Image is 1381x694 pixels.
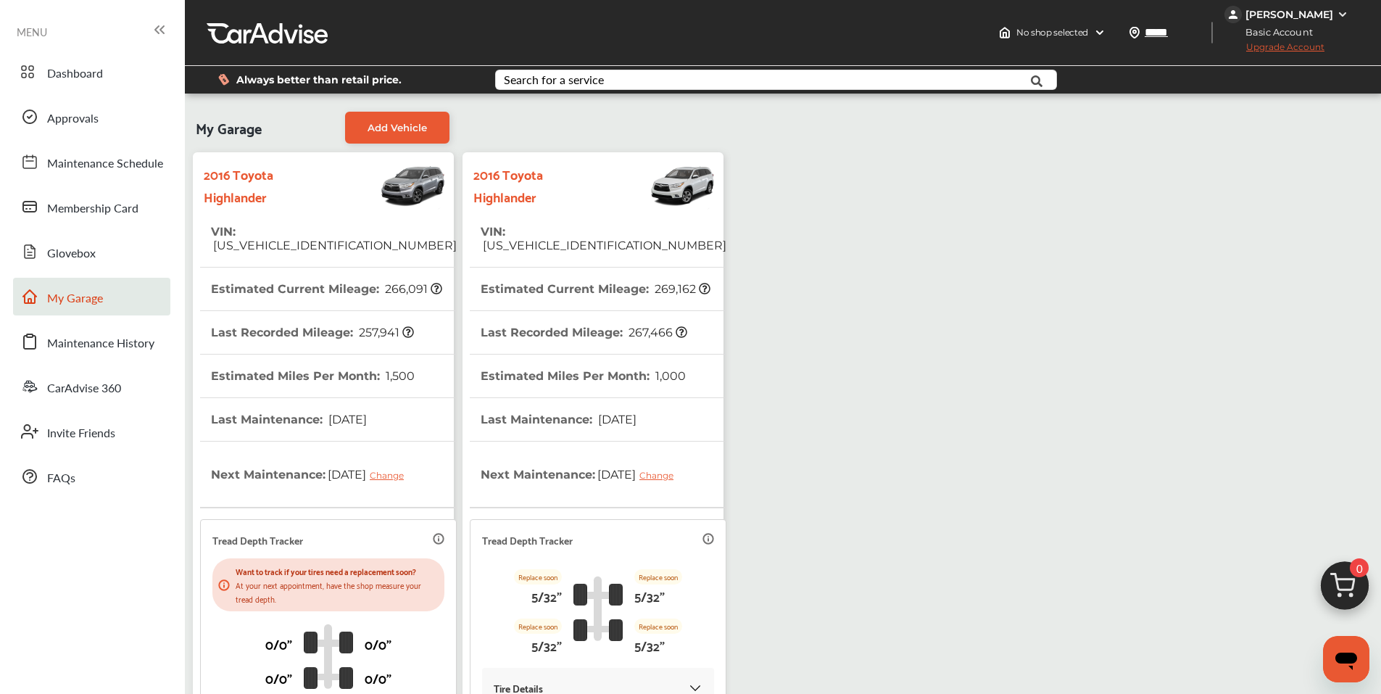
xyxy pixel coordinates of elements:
[481,239,726,252] span: [US_VEHICLE_IDENTIFICATION_NUMBER]
[326,413,367,426] span: [DATE]
[999,27,1011,38] img: header-home-logo.8d720a4f.svg
[47,469,75,488] span: FAQs
[212,532,303,548] p: Tread Depth Tracker
[13,458,170,495] a: FAQs
[13,368,170,405] a: CarAdvise 360
[13,413,170,450] a: Invite Friends
[514,569,562,584] p: Replace soon
[304,624,353,689] img: tire_track_logo.b900bcbc.svg
[47,289,103,308] span: My Garage
[481,311,687,354] th: Last Recorded Mileage :
[1224,6,1242,23] img: jVpblrzwTbfkPYzPPzSLxeg0AAAAASUVORK5CYII=
[13,143,170,181] a: Maintenance Schedule
[634,569,682,584] p: Replace soon
[47,110,99,128] span: Approvals
[634,619,682,634] p: Replace soon
[368,122,427,133] span: Add Vehicle
[265,632,292,655] p: 0/0"
[1310,555,1380,624] img: cart_icon.3d0951e8.svg
[211,268,442,310] th: Estimated Current Mileage :
[13,98,170,136] a: Approvals
[13,233,170,270] a: Glovebox
[265,666,292,689] p: 0/0"
[345,112,449,144] a: Add Vehicle
[481,210,726,267] th: VIN :
[211,442,415,507] th: Next Maintenance :
[652,282,710,296] span: 269,162
[573,576,623,641] img: tire_track_logo.b900bcbc.svg
[13,323,170,360] a: Maintenance History
[236,75,402,85] span: Always better than retail price.
[236,564,439,578] p: Want to track if your tires need a replacement soon?
[365,666,391,689] p: 0/0"
[653,369,686,383] span: 1,000
[1350,558,1369,577] span: 0
[596,413,636,426] span: [DATE]
[481,398,636,441] th: Last Maintenance :
[17,26,47,38] span: MENU
[531,584,562,607] p: 5/32"
[481,355,686,397] th: Estimated Miles Per Month :
[1211,22,1213,44] img: header-divider.bc55588e.svg
[13,53,170,91] a: Dashboard
[47,244,96,263] span: Glovebox
[47,334,154,353] span: Maintenance History
[47,65,103,83] span: Dashboard
[1323,636,1369,682] iframe: Button to launch messaging window
[1129,27,1140,38] img: location_vector.a44bc228.svg
[325,456,415,492] span: [DATE]
[639,470,681,481] div: Change
[357,326,414,339] span: 257,941
[218,73,229,86] img: dollor_label_vector.a70140d1.svg
[1226,25,1324,40] span: Basic Account
[481,442,684,507] th: Next Maintenance :
[47,199,138,218] span: Membership Card
[595,456,684,492] span: [DATE]
[1224,41,1324,59] span: Upgrade Account
[211,398,367,441] th: Last Maintenance :
[531,634,562,656] p: 5/32"
[1337,9,1348,20] img: WGsFRI8htEPBVLJbROoPRyZpYNWhNONpIPPETTm6eUC0GeLEiAAAAAElFTkSuQmCC
[1094,27,1106,38] img: header-down-arrow.9dd2ce7d.svg
[626,326,687,339] span: 267,466
[211,311,414,354] th: Last Recorded Mileage :
[482,532,573,548] p: Tread Depth Tracker
[13,278,170,315] a: My Garage
[383,369,415,383] span: 1,500
[332,160,447,210] img: Vehicle
[211,355,415,397] th: Estimated Miles Per Month :
[634,634,665,656] p: 5/32"
[602,160,716,210] img: Vehicle
[634,584,665,607] p: 5/32"
[47,154,163,173] span: Maintenance Schedule
[473,162,602,207] strong: 2016 Toyota Highlander
[236,578,439,606] p: At your next appointment, have the shop measure your tread depth.
[211,239,457,252] span: [US_VEHICLE_IDENTIFICATION_NUMBER]
[196,112,262,144] span: My Garage
[47,379,121,398] span: CarAdvise 360
[383,282,442,296] span: 266,091
[47,424,115,443] span: Invite Friends
[514,619,562,634] p: Replace soon
[370,470,411,481] div: Change
[1245,8,1333,21] div: [PERSON_NAME]
[1016,27,1088,38] span: No shop selected
[211,210,457,267] th: VIN :
[481,268,710,310] th: Estimated Current Mileage :
[204,162,332,207] strong: 2016 Toyota Highlander
[365,632,391,655] p: 0/0"
[504,74,604,86] div: Search for a service
[13,188,170,226] a: Membership Card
